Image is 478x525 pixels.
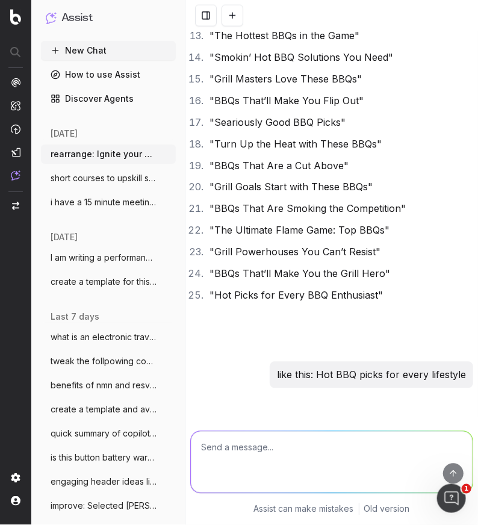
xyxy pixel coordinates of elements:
li: "Seariously Good BBQ Picks" [206,114,473,131]
span: what is an electronic travel authority E [51,331,157,343]
span: [DATE] [51,231,78,243]
a: How to use Assist [41,65,176,84]
li: "Turn Up the Heat with These BBQs" [206,135,473,152]
img: Analytics [11,78,20,87]
img: Activation [11,124,20,134]
button: tweak the follpowing content to reflect [41,352,176,371]
button: New Chat [41,41,176,60]
button: create a template for this header for ou [41,272,176,291]
li: "Sizzling BBQ picks for every occasion" [206,412,473,429]
span: i have a 15 minute meeting with a petula [51,196,157,208]
button: is this button battery warning in line w [41,448,176,467]
span: [DATE] [51,128,78,140]
img: Botify logo [10,9,21,25]
span: rearrange: Ignite your cooking potential [51,148,157,160]
span: improve: Selected [PERSON_NAME] stores a [51,500,157,512]
button: create a template and average character [41,400,176,419]
li: "Grill Masters Love These BBQs" [206,70,473,87]
li: "BBQs That’ll Make You Flip Out" [206,92,473,109]
button: benefits of nmn and resveratrol for 53 y [41,376,176,395]
iframe: Intercom live chat [437,484,466,513]
span: create a template and average character [51,403,157,415]
img: Switch project [12,202,19,210]
span: 1 [462,484,471,494]
button: Assist [46,10,171,26]
button: engaging header ideas like this: Discove [41,472,176,491]
button: quick summary of copilot create an agent [41,424,176,443]
span: last 7 days [51,311,99,323]
button: i have a 15 minute meeting with a petula [41,193,176,212]
a: Discover Agents [41,89,176,108]
button: what is an electronic travel authority E [41,328,176,347]
li: "The Ultimate Flame Game: Top BBQs" [206,222,473,239]
span: quick summary of copilot create an agent [51,427,157,440]
button: short courses to upskill seo contnrt wri [41,169,176,188]
span: engaging header ideas like this: Discove [51,476,157,488]
span: benefits of nmn and resveratrol for 53 y [51,379,157,391]
span: I am writing a performance review and po [51,252,157,264]
button: improve: Selected [PERSON_NAME] stores a [41,496,176,515]
img: My account [11,496,20,506]
button: rearrange: Ignite your cooking potential [41,144,176,164]
li: "The Hottest BBQs in the Game" [206,27,473,44]
span: tweak the follpowing content to reflect [51,355,157,367]
li: "Smokin’ Hot BBQ Solutions You Need" [206,49,473,66]
li: "BBQs That Are Smoking the Competition" [206,200,473,217]
img: Intelligence [11,101,20,111]
li: "BBQs That’ll Make You the Grill Hero" [206,266,473,282]
a: Old version [364,503,410,515]
img: Setting [11,473,20,483]
li: "BBQs That Are a Cut Above" [206,157,473,174]
li: "Grill Goals Start with These BBQs" [206,179,473,196]
h1: Assist [61,10,93,26]
span: is this button battery warning in line w [51,452,157,464]
img: Assist [46,12,57,23]
span: create a template for this header for ou [51,276,157,288]
p: Assist can make mistakes [254,503,354,515]
li: "Grill Powerhouses You Can’t Resist" [206,244,473,261]
span: short courses to upskill seo contnrt wri [51,172,157,184]
li: "Hot Picks for Every BBQ Enthusiast" [206,287,473,304]
img: Assist [11,170,20,181]
p: like this: Hot BBQ picks for every lifestyle [277,367,466,384]
button: I am writing a performance review and po [41,248,176,267]
img: Studio [11,148,20,157]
